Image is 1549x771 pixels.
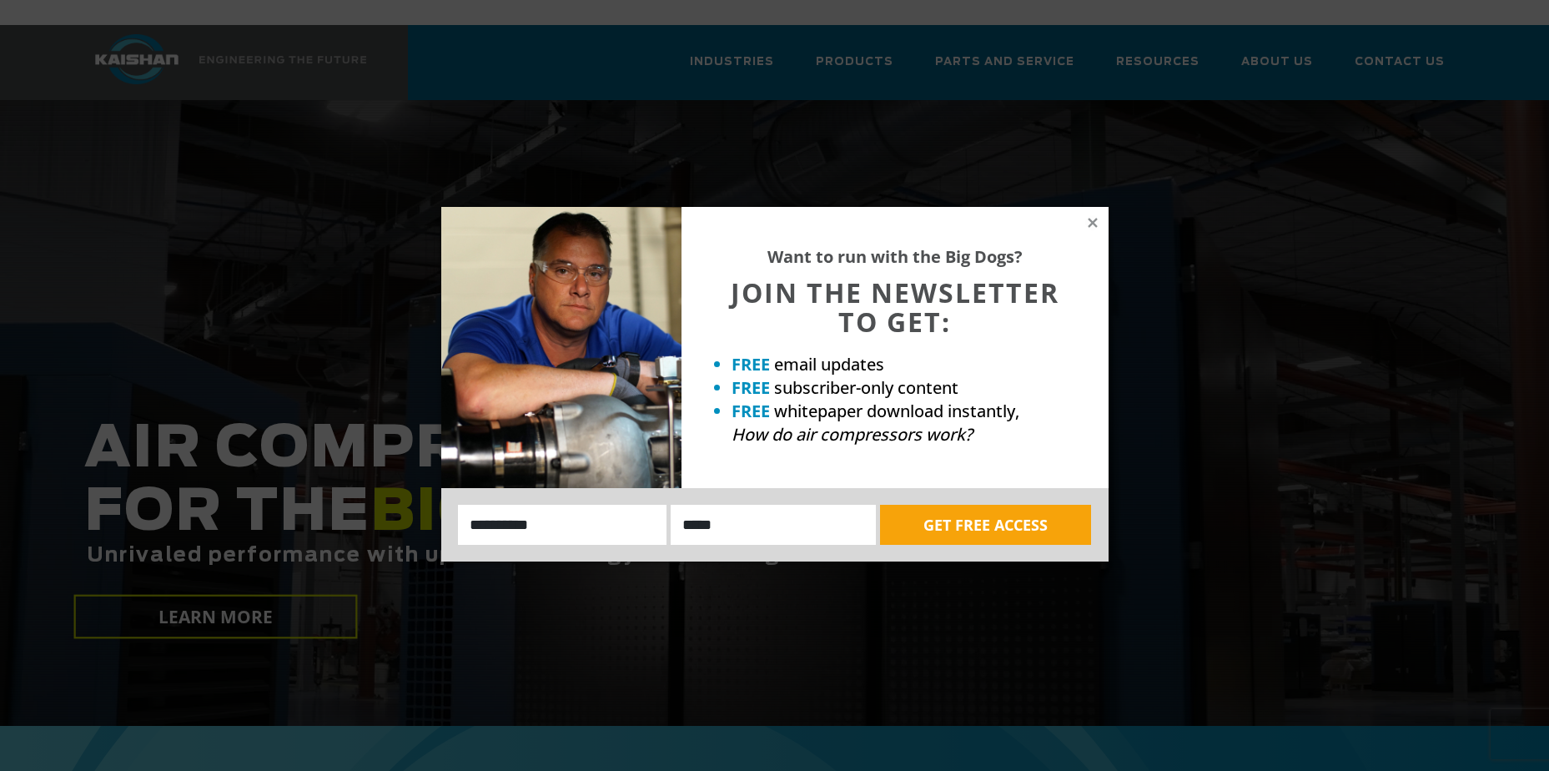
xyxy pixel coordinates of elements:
strong: Want to run with the Big Dogs? [767,245,1023,268]
button: GET FREE ACCESS [880,505,1091,545]
strong: FREE [732,353,770,375]
span: email updates [774,353,884,375]
input: Email [671,505,876,545]
strong: FREE [732,400,770,422]
button: Close [1085,215,1100,230]
strong: FREE [732,376,770,399]
span: JOIN THE NEWSLETTER TO GET: [731,275,1059,340]
input: Name: [458,505,667,545]
span: subscriber-only content [774,376,958,399]
span: whitepaper download instantly, [774,400,1019,422]
em: How do air compressors work? [732,423,973,446]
